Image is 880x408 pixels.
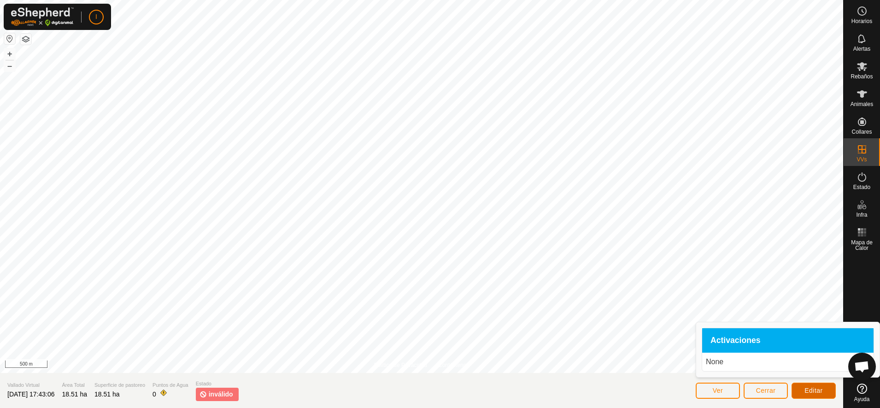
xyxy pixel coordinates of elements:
span: Collares [851,129,872,135]
span: Animales [851,101,873,107]
div: Chat abierto [848,353,876,380]
span: 18.51 ha [94,390,120,398]
span: Alertas [853,46,870,52]
span: Estado [196,380,239,388]
button: Editar [792,383,836,399]
span: I [95,12,97,22]
a: Política de Privacidad [374,361,427,369]
span: Rebaños [851,74,873,79]
span: [DATE] 17:43:06 [7,390,54,398]
p: None [706,356,870,367]
span: Vallado Virtual [7,381,54,389]
span: Cerrar [756,387,776,394]
span: Puntos de Agua [153,381,188,389]
span: Estado [853,184,870,190]
a: Contáctenos [438,361,469,369]
span: Activaciones [710,337,761,345]
button: Capas del Mapa [20,34,31,45]
button: + [4,48,15,59]
span: Horarios [851,18,872,24]
button: Cerrar [744,383,788,399]
span: Superficie de pastoreo [94,381,145,389]
button: Ver [696,383,740,399]
span: Ver [713,387,723,394]
span: Infra [856,212,867,218]
img: inválido [199,390,207,399]
span: 18.51 ha [62,390,87,398]
span: inválido [209,390,233,399]
a: Ayuda [844,380,880,406]
span: 0 [153,390,156,398]
span: VVs [857,157,867,162]
img: Logo Gallagher [11,7,74,26]
button: Restablecer Mapa [4,33,15,44]
span: Mapa de Calor [846,240,878,251]
span: Editar [804,387,823,394]
span: Área Total [62,381,87,389]
span: Ayuda [854,396,870,402]
button: – [4,60,15,71]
